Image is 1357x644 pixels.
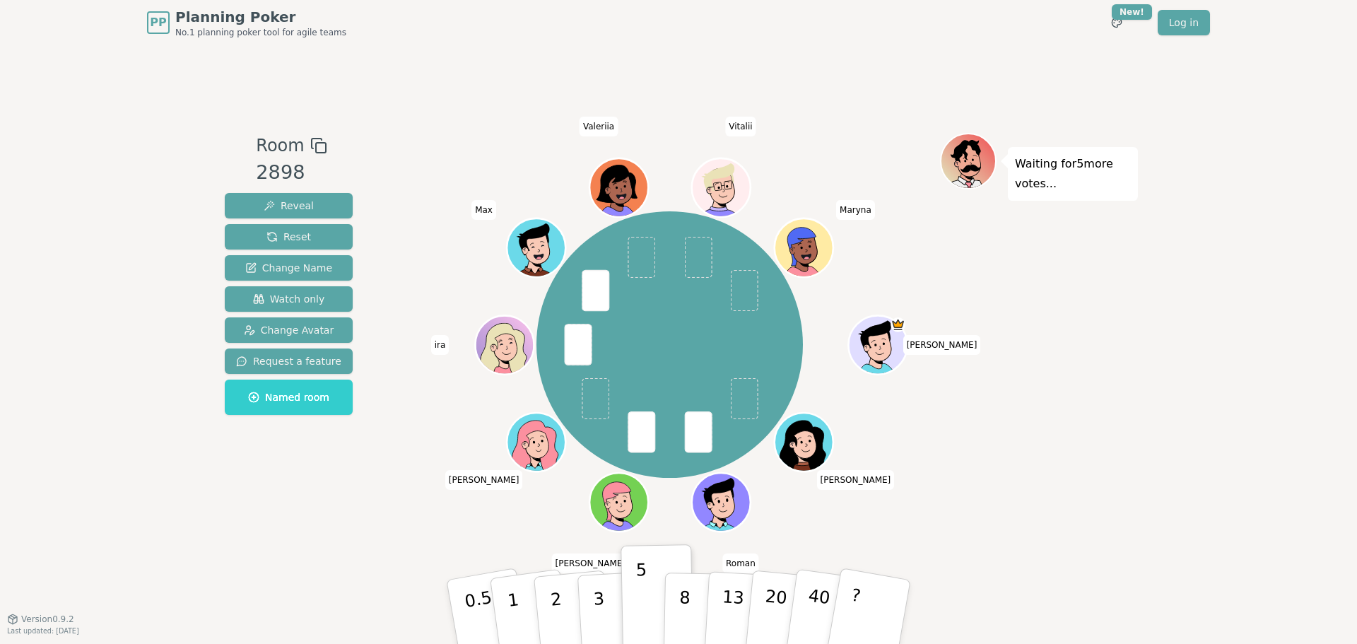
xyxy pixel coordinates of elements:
[836,199,875,219] span: Click to change your name
[725,116,756,136] span: Click to change your name
[636,560,648,636] p: 5
[431,335,450,355] span: Click to change your name
[225,380,353,415] button: Named room
[225,349,353,374] button: Request a feature
[551,554,645,573] span: Click to change your name
[580,116,618,136] span: Click to change your name
[225,255,353,281] button: Change Name
[236,354,341,368] span: Request a feature
[225,193,353,218] button: Reveal
[266,230,311,244] span: Reset
[722,554,759,573] span: Click to change your name
[175,27,346,38] span: No.1 planning poker tool for agile teams
[903,335,981,355] span: Click to change your name
[7,627,79,635] span: Last updated: [DATE]
[1158,10,1210,35] a: Log in
[21,614,74,625] span: Version 0.9.2
[147,7,346,38] a: PPPlanning PokerNo.1 planning poker tool for agile teams
[150,14,166,31] span: PP
[253,292,325,306] span: Watch only
[245,261,332,275] span: Change Name
[264,199,314,213] span: Reveal
[471,199,496,219] span: Click to change your name
[591,474,646,529] button: Click to change your avatar
[817,470,895,490] span: Click to change your name
[256,158,327,187] div: 2898
[175,7,346,27] span: Planning Poker
[7,614,74,625] button: Version0.9.2
[1015,154,1131,194] p: Waiting for 5 more votes...
[248,390,329,404] span: Named room
[256,133,304,158] span: Room
[225,224,353,250] button: Reset
[225,317,353,343] button: Change Avatar
[1112,4,1152,20] div: New!
[1104,10,1129,35] button: New!
[225,286,353,312] button: Watch only
[244,323,334,337] span: Change Avatar
[445,470,523,490] span: Click to change your name
[891,317,905,332] span: Gunnar is the host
